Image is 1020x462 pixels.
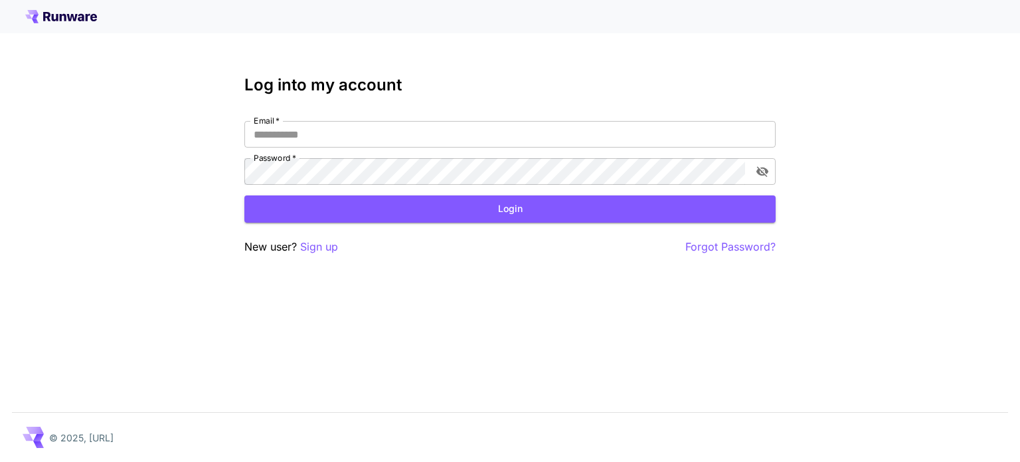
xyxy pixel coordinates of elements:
[49,431,114,445] p: © 2025, [URL]
[254,152,296,164] label: Password
[244,239,338,255] p: New user?
[750,160,774,183] button: toggle password visibility
[300,239,338,255] button: Sign up
[244,195,776,223] button: Login
[254,115,280,126] label: Email
[685,239,776,255] button: Forgot Password?
[244,76,776,94] h3: Log into my account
